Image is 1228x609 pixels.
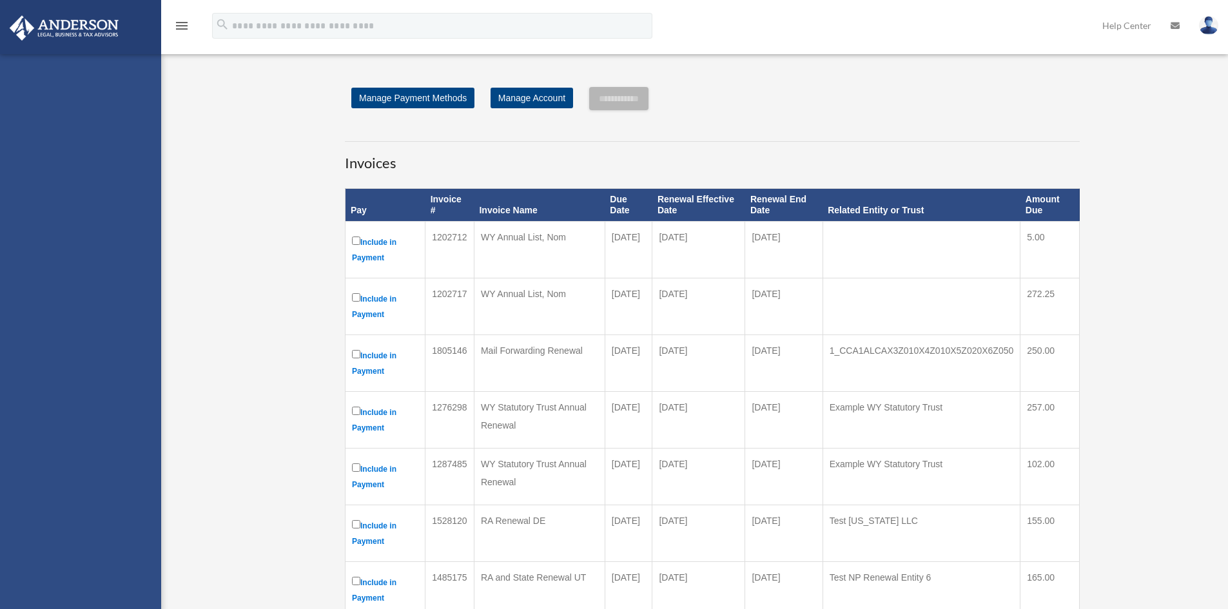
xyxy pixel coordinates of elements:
[605,335,652,392] td: [DATE]
[652,335,745,392] td: [DATE]
[652,189,745,222] th: Renewal Effective Date
[345,141,1080,173] h3: Invoices
[481,568,598,586] div: RA and State Renewal UT
[745,392,823,449] td: [DATE]
[481,342,598,360] div: Mail Forwarding Renewal
[425,505,474,562] td: 1528120
[745,222,823,278] td: [DATE]
[352,293,360,302] input: Include in Payment
[352,347,418,379] label: Include in Payment
[823,392,1020,449] td: Example WY Statutory Trust
[1020,392,1080,449] td: 257.00
[481,228,598,246] div: WY Annual List, Nom
[352,291,418,322] label: Include in Payment
[352,461,418,492] label: Include in Payment
[745,505,823,562] td: [DATE]
[352,577,360,585] input: Include in Payment
[174,18,190,34] i: menu
[823,505,1020,562] td: Test [US_STATE] LLC
[425,449,474,505] td: 1287485
[481,512,598,530] div: RA Renewal DE
[823,335,1020,392] td: 1_CCA1ALCAX3Z010X4Z010X5Z020X6Z050
[1020,189,1080,222] th: Amount Due
[823,189,1020,222] th: Related Entity or Trust
[605,505,652,562] td: [DATE]
[605,392,652,449] td: [DATE]
[745,278,823,335] td: [DATE]
[1199,16,1218,35] img: User Pic
[6,15,122,41] img: Anderson Advisors Platinum Portal
[352,350,360,358] input: Include in Payment
[605,222,652,278] td: [DATE]
[481,285,598,303] div: WY Annual List, Nom
[352,234,418,266] label: Include in Payment
[481,398,598,434] div: WY Statutory Trust Annual Renewal
[425,392,474,449] td: 1276298
[652,449,745,505] td: [DATE]
[652,222,745,278] td: [DATE]
[352,517,418,549] label: Include in Payment
[1020,278,1080,335] td: 272.25
[652,505,745,562] td: [DATE]
[425,222,474,278] td: 1202712
[652,392,745,449] td: [DATE]
[491,88,573,108] a: Manage Account
[346,189,425,222] th: Pay
[474,189,605,222] th: Invoice Name
[745,449,823,505] td: [DATE]
[352,520,360,528] input: Include in Payment
[425,189,474,222] th: Invoice #
[1020,449,1080,505] td: 102.00
[352,404,418,436] label: Include in Payment
[425,278,474,335] td: 1202717
[174,23,190,34] a: menu
[352,407,360,415] input: Include in Payment
[1020,335,1080,392] td: 250.00
[1020,505,1080,562] td: 155.00
[215,17,229,32] i: search
[823,449,1020,505] td: Example WY Statutory Trust
[351,88,474,108] a: Manage Payment Methods
[605,278,652,335] td: [DATE]
[352,237,360,245] input: Include in Payment
[352,574,418,606] label: Include in Payment
[605,449,652,505] td: [DATE]
[605,189,652,222] th: Due Date
[745,335,823,392] td: [DATE]
[481,455,598,491] div: WY Statutory Trust Annual Renewal
[425,335,474,392] td: 1805146
[745,189,823,222] th: Renewal End Date
[352,463,360,472] input: Include in Payment
[652,278,745,335] td: [DATE]
[1020,222,1080,278] td: 5.00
